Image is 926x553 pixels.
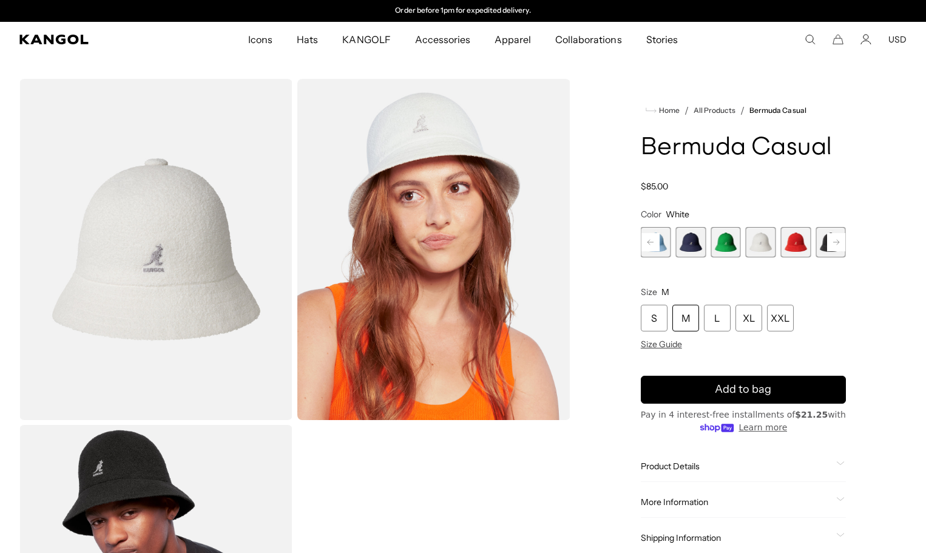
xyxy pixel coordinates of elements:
[641,339,682,350] span: Size Guide
[715,381,771,398] span: Add to bag
[495,22,531,57] span: Apparel
[749,106,806,115] a: Bermuda Casual
[403,22,482,57] a: Accessories
[816,227,846,257] label: Black
[680,103,689,118] li: /
[19,79,292,420] img: color-white
[781,227,811,257] label: Scarlet
[646,22,678,57] span: Stories
[641,532,831,543] span: Shipping Information
[641,209,661,220] span: Color
[657,106,680,115] span: Home
[330,22,402,57] a: KANGOLF
[285,22,330,57] a: Hats
[641,287,657,297] span: Size
[415,22,470,57] span: Accessories
[641,181,668,192] span: $85.00
[805,34,816,45] summary: Search here
[297,79,570,420] img: color-white
[641,135,846,161] h1: Bermuda Casual
[646,105,680,116] a: Home
[661,287,669,297] span: M
[555,22,621,57] span: Collaborations
[297,22,318,57] span: Hats
[781,227,811,257] div: 10 of 12
[641,227,671,257] div: 6 of 12
[704,305,731,331] div: L
[641,305,667,331] div: S
[338,6,588,16] div: 2 of 2
[746,227,776,257] label: White
[641,461,831,472] span: Product Details
[641,376,846,404] button: Add to bag
[634,22,690,57] a: Stories
[860,34,871,45] a: Account
[735,103,745,118] li: /
[641,227,671,257] label: Glacier
[694,106,735,115] a: All Products
[675,227,706,257] div: 7 of 12
[543,22,634,57] a: Collaborations
[19,35,164,44] a: Kangol
[672,305,699,331] div: M
[236,22,285,57] a: Icons
[666,209,689,220] span: White
[641,103,846,118] nav: breadcrumbs
[482,22,543,57] a: Apparel
[342,22,390,57] span: KANGOLF
[746,227,776,257] div: 9 of 12
[888,34,907,45] button: USD
[816,227,846,257] div: 11 of 12
[338,6,588,16] slideshow-component: Announcement bar
[248,22,272,57] span: Icons
[675,227,706,257] label: Navy
[395,6,530,16] p: Order before 1pm for expedited delivery.
[767,305,794,331] div: XXL
[735,305,762,331] div: XL
[711,227,741,257] div: 8 of 12
[641,497,831,507] span: More Information
[833,34,843,45] button: Cart
[338,6,588,16] div: Announcement
[711,227,741,257] label: Turf Green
